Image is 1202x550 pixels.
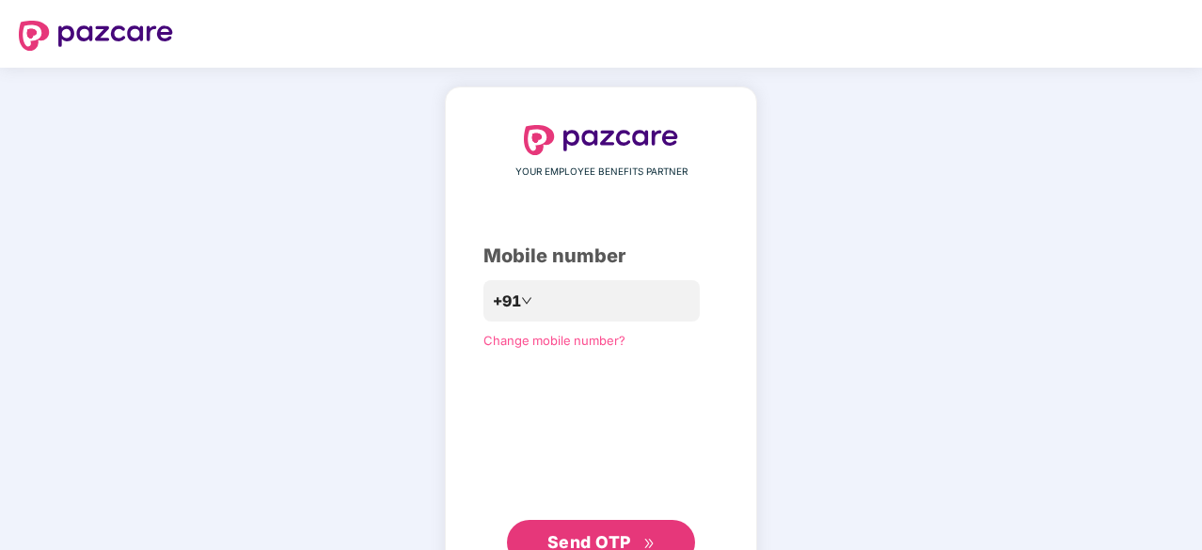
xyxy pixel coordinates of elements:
img: logo [524,125,678,155]
a: Change mobile number? [483,333,625,348]
span: double-right [643,538,656,550]
span: YOUR EMPLOYEE BENEFITS PARTNER [515,165,688,180]
span: down [521,295,532,306]
span: +91 [493,290,521,313]
div: Mobile number [483,242,719,271]
img: logo [19,21,173,51]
